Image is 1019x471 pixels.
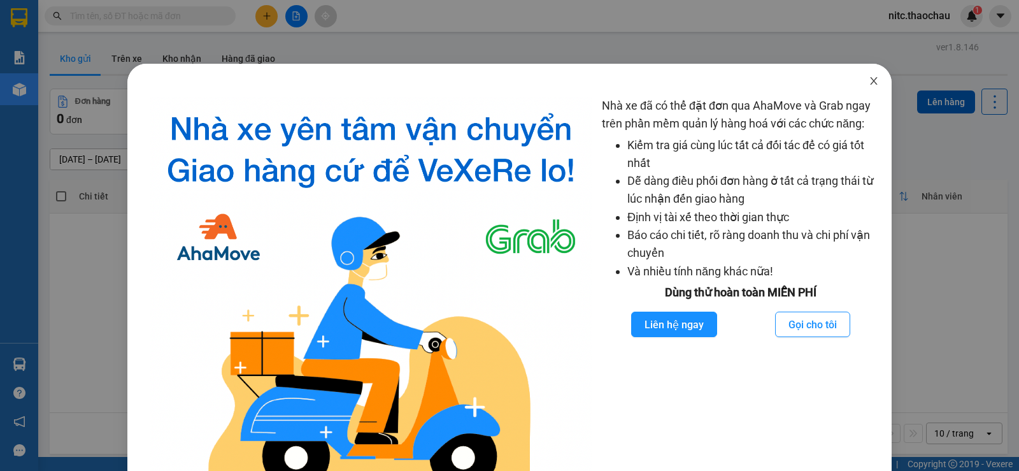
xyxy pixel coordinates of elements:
[775,312,850,337] button: Gọi cho tôi
[645,317,704,333] span: Liên hệ ngay
[627,226,879,263] li: Báo cáo chi tiết, rõ ràng doanh thu và chi phí vận chuyển
[602,284,879,301] div: Dùng thử hoàn toàn MIỄN PHÍ
[631,312,717,337] button: Liên hệ ngay
[627,263,879,280] li: Và nhiều tính năng khác nữa!
[869,76,879,86] span: close
[627,208,879,226] li: Định vị tài xế theo thời gian thực
[627,172,879,208] li: Dễ dàng điều phối đơn hàng ở tất cả trạng thái từ lúc nhận đến giao hàng
[627,136,879,173] li: Kiểm tra giá cùng lúc tất cả đối tác để có giá tốt nhất
[788,317,837,333] span: Gọi cho tôi
[856,64,892,99] button: Close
